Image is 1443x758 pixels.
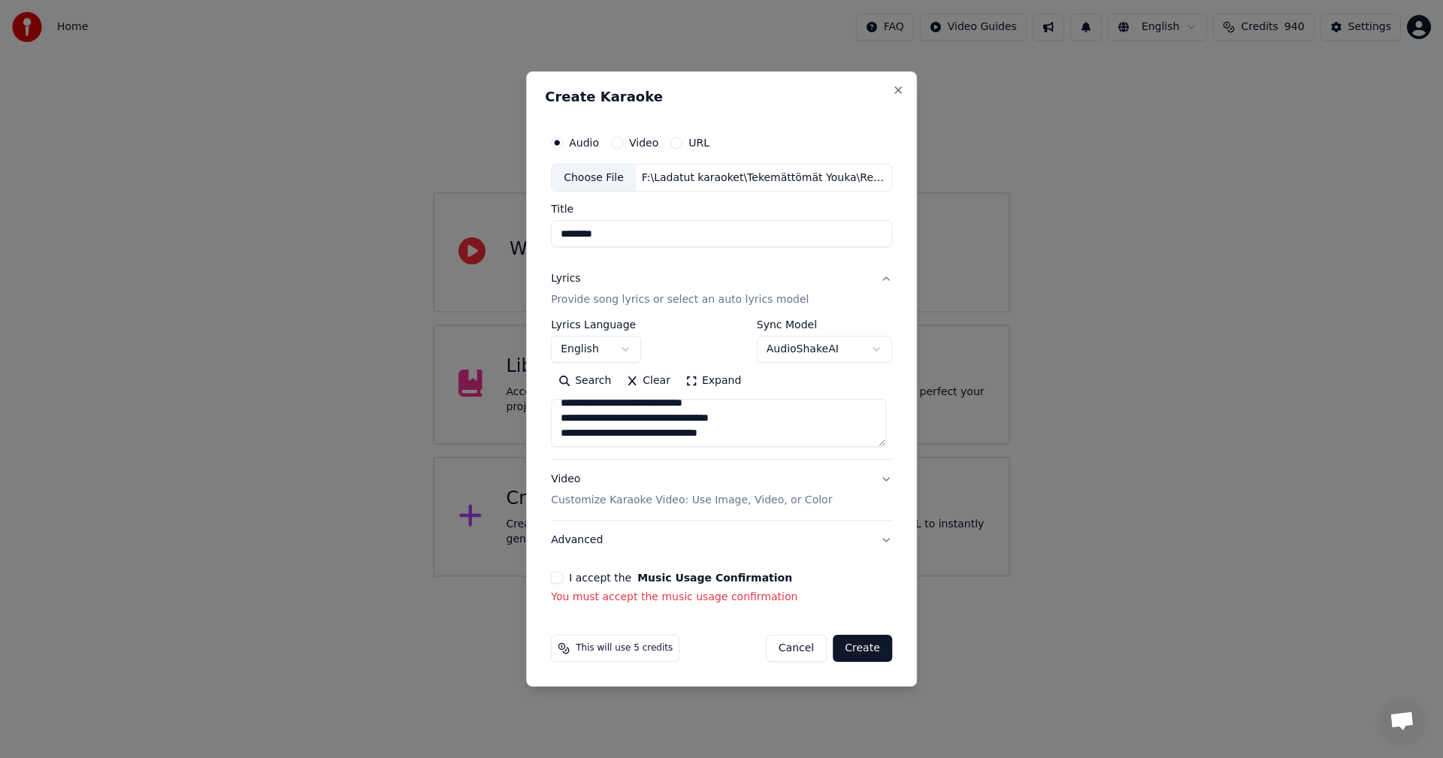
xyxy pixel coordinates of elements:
[551,204,892,215] label: Title
[688,137,709,148] label: URL
[551,590,892,605] p: You must accept the music usage confirmation
[551,260,892,320] button: LyricsProvide song lyrics or select an auto lyrics model
[629,137,658,148] label: Video
[551,293,809,308] p: Provide song lyrics or select an auto lyrics model
[569,572,792,583] label: I accept the
[551,320,641,331] label: Lyrics Language
[619,370,678,394] button: Clear
[551,493,832,508] p: Customize Karaoke Video: Use Image, Video, or Color
[833,635,892,662] button: Create
[766,635,827,662] button: Cancel
[551,370,619,394] button: Search
[569,137,599,148] label: Audio
[545,90,898,104] h2: Create Karaoke
[637,572,792,583] button: I accept the
[636,171,891,186] div: F:\Ladatut karaoket\Tekemättömät Youka\Remu\Täysikuu.m4a
[551,272,580,287] div: Lyrics
[551,473,832,509] div: Video
[552,165,636,192] div: Choose File
[551,461,892,521] button: VideoCustomize Karaoke Video: Use Image, Video, or Color
[757,320,892,331] label: Sync Model
[551,521,892,560] button: Advanced
[678,370,749,394] button: Expand
[551,320,892,460] div: LyricsProvide song lyrics or select an auto lyrics model
[576,642,673,654] span: This will use 5 credits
